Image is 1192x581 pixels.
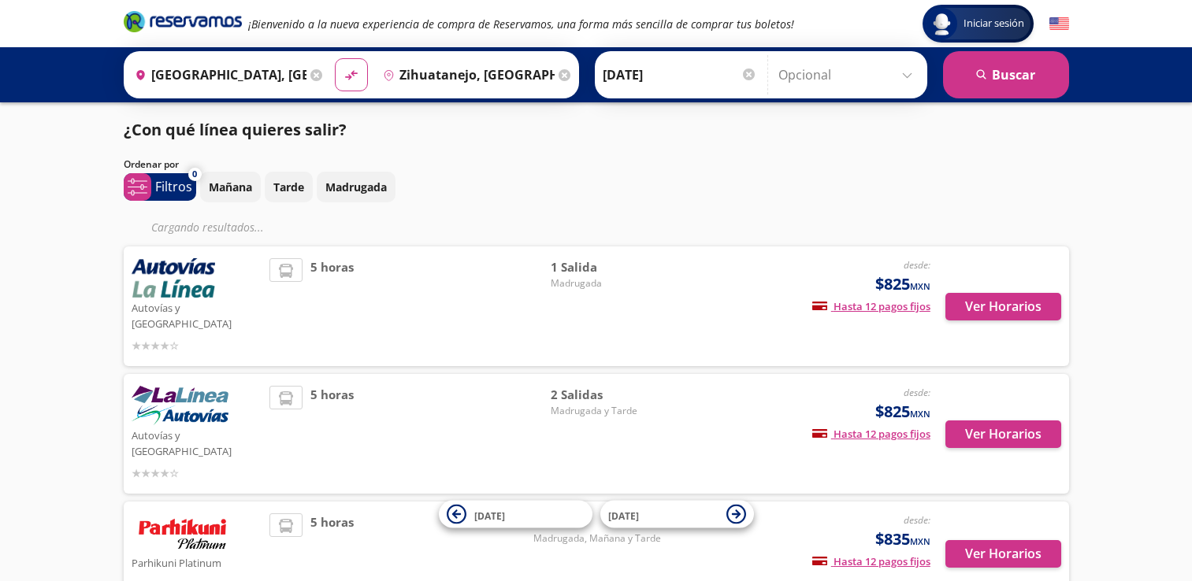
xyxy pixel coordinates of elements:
[265,172,313,202] button: Tarde
[904,258,930,272] em: desde:
[603,55,757,94] input: Elegir Fecha
[474,509,505,522] span: [DATE]
[124,173,196,201] button: 0Filtros
[551,276,661,290] span: Madrugada
[812,554,930,568] span: Hasta 12 pagos fijos
[551,404,661,418] span: Madrugada y Tarde
[317,172,395,202] button: Madrugada
[439,501,592,528] button: [DATE]
[155,177,192,196] p: Filtros
[600,501,754,528] button: [DATE]
[124,9,242,33] i: Brand Logo
[945,293,1061,320] button: Ver Horarios
[778,55,919,94] input: Opcional
[132,258,215,298] img: Autovías y La Línea
[209,179,252,195] p: Mañana
[310,258,354,354] span: 5 horas
[128,55,306,94] input: Buscar Origen
[310,386,354,482] span: 5 horas
[910,408,930,420] small: MXN
[875,527,930,551] span: $835
[151,220,264,235] em: Cargando resultados ...
[945,420,1061,448] button: Ver Horarios
[533,531,661,546] span: Madrugada, Mañana y Tarde
[904,386,930,399] em: desde:
[945,540,1061,568] button: Ver Horarios
[957,16,1030,31] span: Iniciar sesión
[377,55,555,94] input: Buscar Destino
[875,272,930,296] span: $825
[192,168,197,181] span: 0
[325,179,387,195] p: Madrugada
[132,425,262,459] p: Autovías y [GEOGRAPHIC_DATA]
[124,157,179,172] p: Ordenar por
[273,179,304,195] p: Tarde
[551,386,661,404] span: 2 Salidas
[812,427,930,441] span: Hasta 12 pagos fijos
[132,513,234,553] img: Parhikuni Platinum
[812,299,930,313] span: Hasta 12 pagos fijos
[1049,14,1069,34] button: English
[910,280,930,292] small: MXN
[124,118,347,142] p: ¿Con qué línea quieres salir?
[124,9,242,38] a: Brand Logo
[875,400,930,424] span: $825
[200,172,261,202] button: Mañana
[248,17,794,31] em: ¡Bienvenido a la nueva experiencia de compra de Reservamos, una forma más sencilla de comprar tus...
[608,509,639,522] span: [DATE]
[132,386,228,425] img: Autovías y La Línea
[132,553,262,572] p: Parhikuni Platinum
[132,298,262,331] p: Autovías y [GEOGRAPHIC_DATA]
[943,51,1069,98] button: Buscar
[904,513,930,527] em: desde:
[551,258,661,276] span: 1 Salida
[910,535,930,547] small: MXN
